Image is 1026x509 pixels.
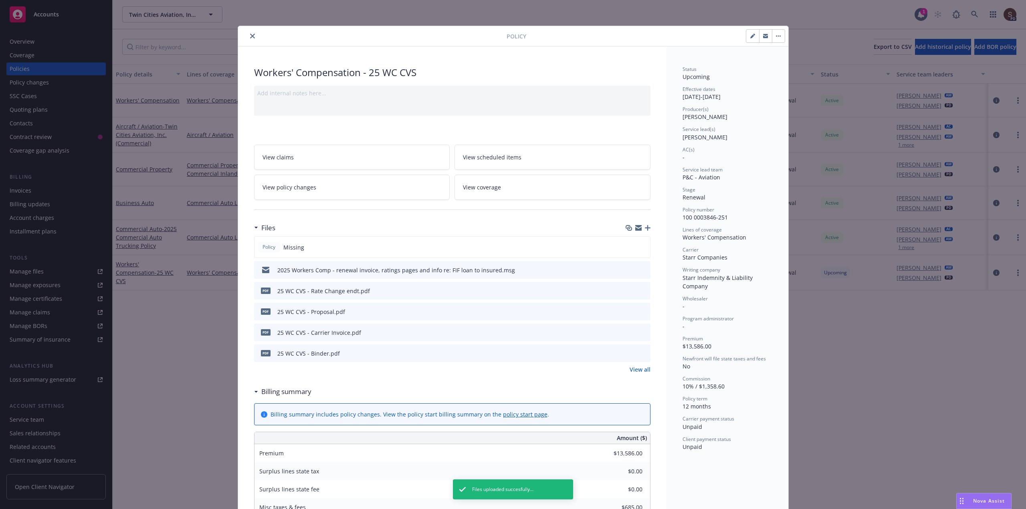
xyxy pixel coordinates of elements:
[683,415,734,422] span: Carrier payment status
[683,436,731,443] span: Client payment status
[277,349,340,358] div: 25 WC CVS - Binder.pdf
[640,287,647,295] button: preview file
[254,145,450,170] a: View claims
[683,173,720,181] span: P&C - Aviation
[957,493,967,509] div: Drag to move
[640,308,647,316] button: preview file
[507,32,526,40] span: Policy
[956,493,1012,509] button: Nova Assist
[627,266,634,274] button: download file
[595,465,647,477] input: 0.00
[683,206,714,213] span: Policy number
[683,315,734,322] span: Program administrator
[271,410,549,418] div: Billing summary includes policy changes. View the policy start billing summary on the .
[277,328,361,337] div: 25 WC CVS - Carrier Invoice.pdf
[627,287,634,295] button: download file
[259,449,284,457] span: Premium
[683,266,720,273] span: Writing company
[683,395,707,402] span: Policy term
[640,266,647,274] button: preview file
[683,193,705,201] span: Renewal
[261,308,271,314] span: pdf
[254,66,650,79] div: Workers' Compensation - 25 WC CVS
[683,113,727,121] span: [PERSON_NAME]
[595,447,647,459] input: 0.00
[454,145,650,170] a: View scheduled items
[683,274,754,290] span: Starr Indemnity & Liability Company
[683,302,685,310] span: -
[254,223,275,233] div: Files
[283,243,304,251] span: Missing
[683,335,703,342] span: Premium
[683,73,710,80] span: Upcoming
[973,497,1005,504] span: Nova Assist
[627,308,634,316] button: download file
[261,350,271,356] span: pdf
[472,486,533,493] span: Files uploaded succesfully...
[261,223,275,233] h3: Files
[503,410,547,418] a: policy start page
[640,328,647,337] button: preview file
[277,308,345,316] div: 25 WC CVS - Proposal.pdf
[683,342,711,350] span: $13,586.00
[254,175,450,200] a: View policy changes
[683,86,715,93] span: Effective dates
[261,386,311,397] h3: Billing summary
[463,183,501,191] span: View coverage
[683,362,690,370] span: No
[248,31,257,41] button: close
[263,183,316,191] span: View policy changes
[683,146,695,153] span: AC(s)
[683,322,685,330] span: -
[257,89,647,97] div: Add internal notes here...
[683,166,723,173] span: Service lead team
[683,233,746,241] span: Workers' Compensation
[683,295,708,302] span: Wholesaler
[627,349,634,358] button: download file
[683,246,699,253] span: Carrier
[683,86,772,101] div: [DATE] - [DATE]
[261,243,277,251] span: Policy
[683,153,685,161] span: -
[683,355,766,362] span: Newfront will file state taxes and fees
[683,226,722,233] span: Lines of coverage
[683,443,702,451] span: Unpaid
[261,288,271,294] span: pdf
[683,375,710,382] span: Commission
[463,153,521,161] span: View scheduled items
[683,133,727,141] span: [PERSON_NAME]
[254,386,311,397] div: Billing summary
[617,434,647,442] span: Amount ($)
[595,483,647,495] input: 0.00
[683,402,711,410] span: 12 months
[640,349,647,358] button: preview file
[259,467,319,475] span: Surplus lines state tax
[630,365,650,374] a: View all
[683,253,727,261] span: Starr Companies
[263,153,294,161] span: View claims
[683,66,697,72] span: Status
[683,126,715,133] span: Service lead(s)
[683,382,725,390] span: 10% / $1,358.60
[683,106,709,113] span: Producer(s)
[259,485,319,493] span: Surplus lines state fee
[683,186,695,193] span: Stage
[627,328,634,337] button: download file
[454,175,650,200] a: View coverage
[261,329,271,335] span: pdf
[277,287,370,295] div: 25 WC CVS - Rate Change endt.pdf
[683,423,702,431] span: Unpaid
[683,213,728,221] span: 100 0003846-251
[277,266,515,274] div: 2025 Workers Comp - renewal invoice, ratings pages and info re: FIF loan to insured.msg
